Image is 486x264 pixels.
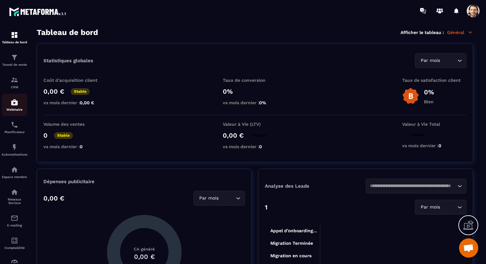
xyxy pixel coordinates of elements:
[11,98,18,106] img: automations
[11,188,18,196] img: social-network
[43,100,108,105] p: vs mois dernier :
[220,195,234,202] input: Search for option
[223,78,287,83] p: Taux de conversion
[2,116,27,139] a: schedulerschedulerPlanificateur
[2,26,27,49] a: formationformationTableau de bord
[54,132,73,139] p: Stable
[270,228,317,234] tspan: Appel d’onboarding...
[11,237,18,244] img: accountant
[441,204,456,211] input: Search for option
[438,143,441,148] span: 0
[194,191,245,206] div: Search for option
[401,30,444,35] p: Afficher le tableau :
[43,194,64,202] p: 0,00 €
[259,100,266,105] span: 0%
[2,71,27,94] a: formationformationCRM
[441,57,456,64] input: Search for option
[80,144,83,149] span: 0
[223,122,287,127] p: Valeur à Vie (LTV)
[2,85,27,89] p: CRM
[402,88,419,105] img: b-badge-o.b3b20ee6.svg
[223,100,287,105] p: vs mois dernier :
[370,183,456,190] input: Search for option
[270,241,313,246] tspan: Migration Terminée
[402,78,466,83] p: Taux de satisfaction client
[419,204,441,211] span: Par mois
[424,99,434,104] p: Bien
[43,132,48,139] p: 0
[2,94,27,116] a: automationsautomationsWebinaire
[11,31,18,39] img: formation
[43,122,108,127] p: Volume des ventes
[11,214,18,222] img: email
[11,143,18,151] img: automations
[2,40,27,44] p: Tableau de bord
[2,161,27,183] a: automationsautomationsEspace membre
[415,200,466,215] div: Search for option
[43,179,245,184] p: Dépenses publicitaire
[2,232,27,254] a: accountantaccountantComptabilité
[2,175,27,179] p: Espace membre
[43,144,108,149] p: vs mois dernier :
[402,143,466,148] p: vs mois dernier :
[259,144,262,149] span: 0
[37,28,98,37] h3: Tableau de bord
[198,195,220,202] span: Par mois
[11,166,18,174] img: automations
[415,53,466,68] div: Search for option
[366,179,467,193] div: Search for option
[43,88,64,95] p: 0,00 €
[459,238,478,258] a: Ouvrir le chat
[223,132,244,139] p: 0,00 €
[223,88,287,95] p: 0%
[2,209,27,232] a: emailemailE-mailing
[11,54,18,61] img: formation
[265,183,366,189] p: Analyse des Leads
[11,121,18,129] img: scheduler
[71,88,90,95] p: Stable
[2,153,27,156] p: Automatisations
[2,49,27,71] a: formationformationTunnel de vente
[9,6,67,17] img: logo
[419,57,441,64] span: Par mois
[2,246,27,250] p: Comptabilité
[265,203,267,211] p: 1
[250,132,269,139] p: Stable
[43,78,108,83] p: Coût d'acquisition client
[43,58,93,64] p: Statistiques globales
[270,253,311,259] tspan: Migration en cours
[80,100,94,105] span: 0,00 €
[2,183,27,209] a: social-networksocial-networkRéseaux Sociaux
[424,88,434,96] p: 0%
[409,132,428,138] p: Stable
[11,76,18,84] img: formation
[2,108,27,111] p: Webinaire
[2,198,27,205] p: Réseaux Sociaux
[223,144,287,149] p: vs mois dernier :
[402,122,466,127] p: Valeur à Vie Total
[447,30,473,35] p: Général
[2,139,27,161] a: automationsautomationsAutomatisations
[2,224,27,227] p: E-mailing
[2,130,27,134] p: Planificateur
[2,63,27,66] p: Tunnel de vente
